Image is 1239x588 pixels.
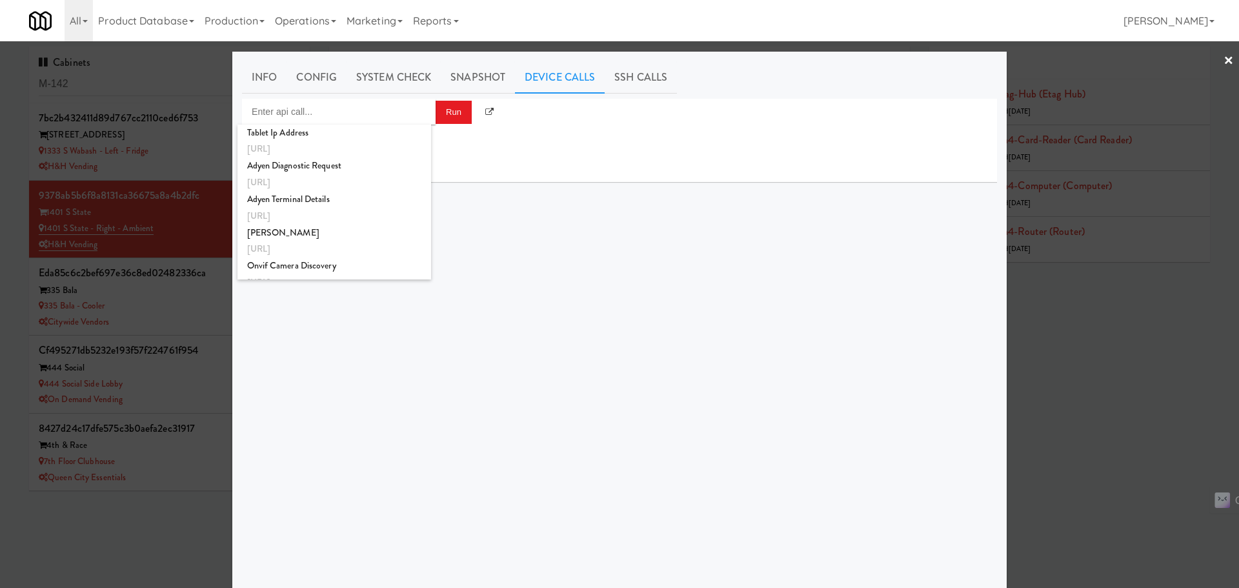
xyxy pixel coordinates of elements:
[247,274,421,291] div: [URL]
[287,61,347,94] a: Config
[29,10,52,32] img: Micromart
[515,61,605,94] a: Device Calls
[247,241,421,258] div: [URL]
[605,61,677,94] a: SSH Calls
[247,157,421,174] div: Adyen Diagnostic Request
[242,99,436,125] input: Enter api call...
[1224,41,1234,81] a: ×
[436,101,472,124] button: Run
[247,208,421,225] div: [URL]
[247,141,421,157] div: [URL]
[242,61,287,94] a: Info
[247,258,421,274] div: Onvif Camera Discovery
[347,61,441,94] a: System Check
[247,174,421,191] div: [URL]
[441,61,515,94] a: Snapshot
[247,125,421,141] div: Tablet Ip Address
[247,191,421,208] div: Adyen Terminal Details
[247,225,421,241] div: [PERSON_NAME]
